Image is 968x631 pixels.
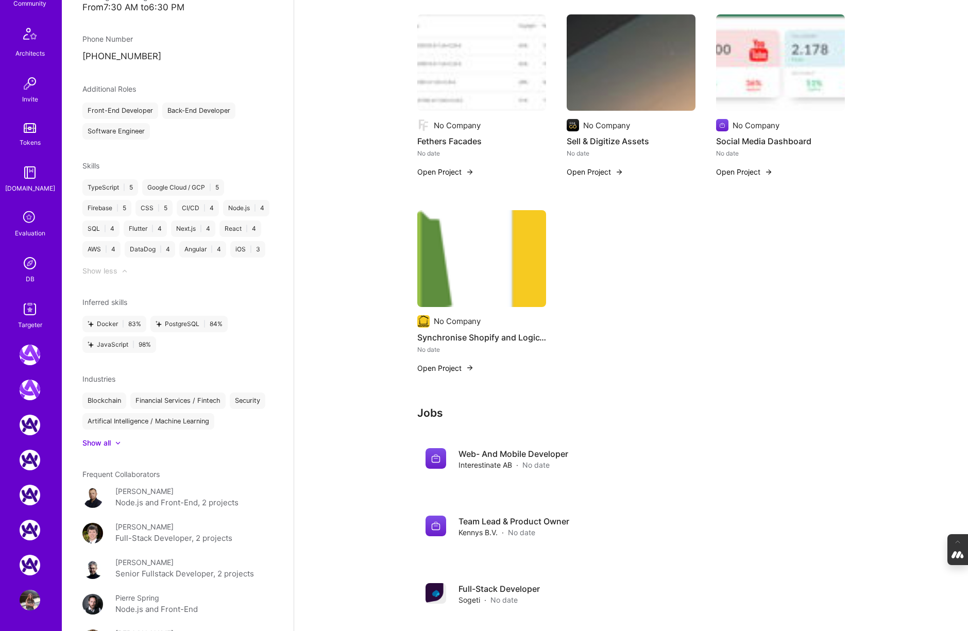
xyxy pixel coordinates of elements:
[567,14,695,111] img: Sell & Digitize Assets
[417,166,474,177] button: Open Project
[26,274,35,284] div: DB
[458,594,480,605] span: Sogeti
[18,23,42,48] img: Architects
[82,2,273,13] div: From 7:30 AM to 6:30 PM
[82,594,103,615] img: User Avatar
[82,316,146,332] div: Docker 83 %
[567,148,695,159] div: No date
[82,487,103,508] img: User Avatar
[179,241,226,258] div: Angular 4
[434,120,481,131] div: No Company
[82,521,273,544] a: User Avatar[PERSON_NAME]Full-Stack Developer, 2 projects
[417,14,546,111] img: Fethers Facades
[426,448,446,469] img: Company logo
[177,200,219,216] div: CI/CD 4
[716,148,845,159] div: No date
[203,320,206,328] span: |
[426,583,446,604] img: Company logo
[211,245,213,253] span: |
[82,220,120,237] div: SQL 4
[17,555,43,575] a: Senior Full Stack Developer: Building AI-Powered Products
[17,380,43,400] a: A.Team: GenAI Practice Framework
[516,459,518,470] span: ·
[104,225,106,233] span: |
[230,241,265,258] div: iOS 3
[417,315,430,328] img: Company logo
[219,220,261,237] div: React 4
[130,393,226,409] div: Financial Services / Fintech
[82,35,133,43] span: Phone Number
[615,168,623,176] img: arrow-right
[20,590,40,610] img: User Avatar
[142,179,224,196] div: Google Cloud / GCP 5
[522,459,550,470] span: No date
[156,321,162,327] i: icon StarsPurple
[124,220,167,237] div: Flutter 4
[733,120,779,131] div: No Company
[567,166,623,177] button: Open Project
[171,220,215,237] div: Next.js 4
[246,225,248,233] span: |
[20,520,40,540] img: AI Solutions: Forward Deployment
[82,179,138,196] div: TypeScript 5
[82,266,117,276] div: Show less
[17,590,43,610] a: User Avatar
[115,568,254,580] div: Senior Fullstack Developer, 2 projects
[716,166,773,177] button: Open Project
[17,485,43,505] a: A.Team: AI solutions program manager
[82,557,273,580] a: User Avatar[PERSON_NAME]Senior Fullstack Developer, 2 projects
[417,210,546,307] img: Synchronise Shopify and LogicTrade
[115,486,174,497] div: [PERSON_NAME]
[115,557,174,568] div: [PERSON_NAME]
[115,521,174,532] div: [PERSON_NAME]
[82,393,126,409] div: Blockchain
[82,200,131,216] div: Firebase 5
[458,459,512,470] span: Interestinate AB
[583,120,630,131] div: No Company
[88,321,94,327] i: icon StarsPurple
[122,320,124,328] span: |
[22,94,38,105] div: Invite
[115,603,198,616] div: Node.js and Front-End
[426,516,446,536] img: Company logo
[508,527,535,538] span: No date
[458,527,498,538] span: Kennys B.V.
[135,200,173,216] div: CSS 5
[20,137,41,148] div: Tokens
[18,319,42,330] div: Targeter
[150,316,228,332] div: PostgreSQL 84 %
[434,316,481,327] div: No Company
[466,168,474,176] img: arrow-right
[20,162,40,183] img: guide book
[17,345,43,365] a: A.Team: Leading A.Team's Marketing & DemandGen
[82,298,127,306] span: Inferred skills
[250,245,252,253] span: |
[82,50,273,63] p: [PHONE_NUMBER]
[82,84,136,93] span: Additional Roles
[151,225,154,233] span: |
[158,204,160,212] span: |
[115,497,239,509] div: Node.js and Front-End, 2 projects
[82,438,111,448] div: Show all
[82,123,150,140] div: Software Engineer
[200,225,202,233] span: |
[5,183,55,194] div: [DOMAIN_NAME]
[417,331,546,344] h4: Synchronise Shopify and LogicTrade
[15,48,45,59] div: Architects
[490,594,518,605] span: No date
[20,450,40,470] img: A.Team: AI Solutions Partners
[20,299,40,319] img: Skill Targeter
[417,344,546,355] div: No date
[88,342,94,348] i: icon StarsPurple
[716,14,845,111] img: Social Media Dashboard
[417,148,546,159] div: No date
[20,345,40,365] img: A.Team: Leading A.Team's Marketing & DemandGen
[15,228,45,238] div: Evaluation
[20,253,40,274] img: Admin Search
[458,583,540,594] h4: Full-Stack Developer
[567,134,695,148] h4: Sell & Digitize Assets
[484,594,486,605] span: ·
[82,241,121,258] div: AWS 4
[162,103,235,119] div: Back-End Developer
[417,119,430,131] img: Company logo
